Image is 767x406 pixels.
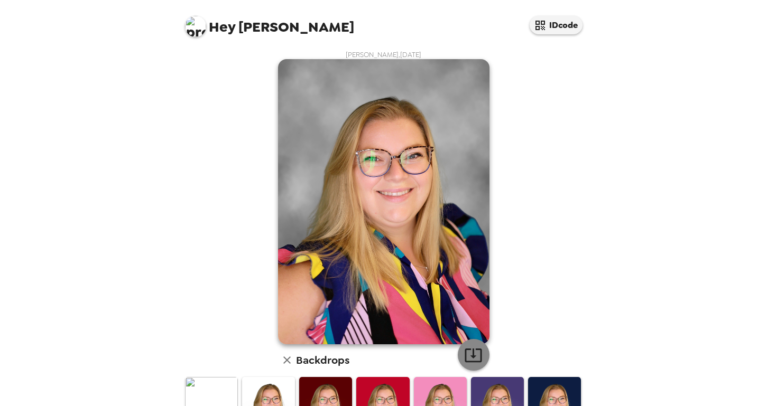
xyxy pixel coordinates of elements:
img: profile pic [185,16,206,37]
img: user [278,59,489,344]
h6: Backdrops [296,352,349,369]
span: [PERSON_NAME] [185,11,354,34]
button: IDcode [530,16,583,34]
span: [PERSON_NAME] , [DATE] [346,50,421,59]
span: Hey [209,17,235,36]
